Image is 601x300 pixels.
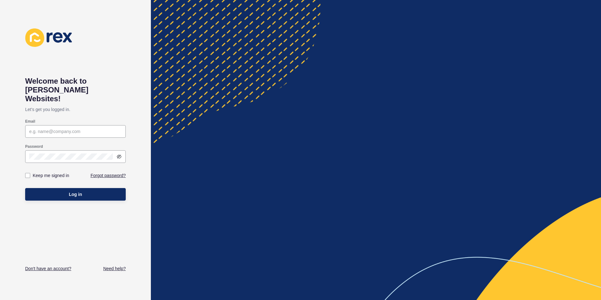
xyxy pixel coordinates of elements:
a: Need help? [103,265,126,272]
p: Let's get you logged in. [25,103,126,116]
input: e.g. name@company.com [29,128,122,135]
a: Don't have an account? [25,265,71,272]
button: Log in [25,188,126,201]
label: Keep me signed in [33,172,69,179]
label: Password [25,144,43,149]
span: Log in [69,191,82,197]
label: Email [25,119,35,124]
h1: Welcome back to [PERSON_NAME] Websites! [25,77,126,103]
a: Forgot password? [91,172,126,179]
